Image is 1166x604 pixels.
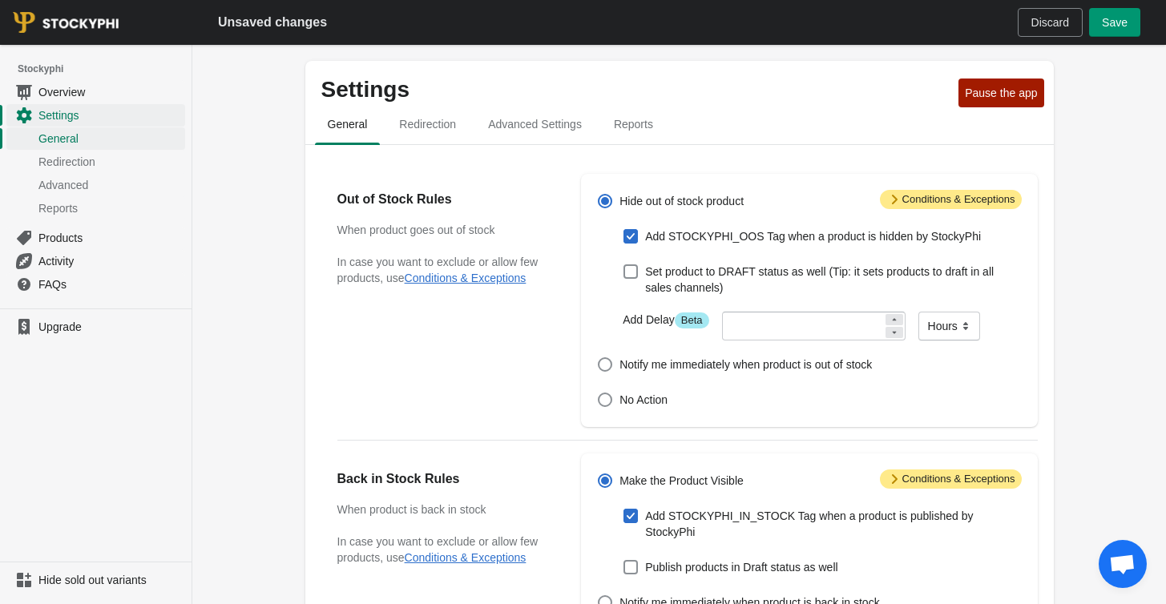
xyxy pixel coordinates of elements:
span: Hide sold out variants [38,572,182,588]
button: Discard [1018,8,1083,37]
a: Upgrade [6,316,185,338]
span: Reports [601,110,666,139]
span: Overview [38,84,182,100]
span: Activity [38,253,182,269]
span: FAQs [38,276,182,292]
h2: Back in Stock Rules [337,469,550,489]
span: General [315,110,381,139]
button: reports [598,103,669,145]
p: Settings [321,77,953,103]
span: Products [38,230,182,246]
span: Add STOCKYPHI_OOS Tag when a product is hidden by StockyPhi [645,228,981,244]
label: Add Delay [623,312,708,328]
a: Settings [6,103,185,127]
a: General [6,127,185,150]
button: Save [1089,8,1140,37]
span: Settings [38,107,182,123]
span: No Action [619,392,668,408]
span: Stockyphi [18,61,192,77]
span: Save [1102,16,1128,29]
span: Add STOCKYPHI_IN_STOCK Tag when a product is published by StockyPhi [645,508,1021,540]
span: Conditions & Exceptions [880,469,1022,489]
button: Conditions & Exceptions [405,551,527,564]
span: Discard [1031,16,1069,29]
span: Notify me immediately when product is out of stock [619,356,872,372]
a: Products [6,226,185,249]
h2: Out of Stock Rules [337,190,550,209]
p: In case you want to exclude or allow few products, use [337,254,550,286]
span: Upgrade [38,319,182,335]
a: Hide sold out variants [6,569,185,591]
span: Beta [675,312,709,328]
a: Reports [6,196,185,219]
button: redirection [383,103,472,145]
a: FAQs [6,272,185,296]
span: Advanced [38,177,182,193]
h3: When product is back in stock [337,501,550,517]
p: In case you want to exclude or allow few products, use [337,534,550,566]
h3: When product goes out of stock [337,222,550,238]
span: Make the Product Visible [619,473,744,489]
button: Advanced settings [472,103,598,145]
button: Conditions & Exceptions [405,272,527,284]
span: General [38,131,182,147]
span: Redirection [38,154,182,170]
span: Pause the app [965,87,1037,99]
span: Conditions & Exceptions [880,190,1022,209]
span: Reports [38,200,182,216]
a: Advanced [6,173,185,196]
a: Redirection [6,150,185,173]
span: Set product to DRAFT status as well (Tip: it sets products to draft in all sales channels) [645,264,1021,296]
div: Open chat [1099,540,1147,588]
h2: Unsaved changes [218,13,327,32]
a: Activity [6,249,185,272]
span: Redirection [386,110,469,139]
span: Advanced Settings [475,110,595,139]
button: general [312,103,384,145]
a: Overview [6,80,185,103]
span: Publish products in Draft status as well [645,559,837,575]
span: Hide out of stock product [619,193,744,209]
button: Pause the app [958,79,1043,107]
